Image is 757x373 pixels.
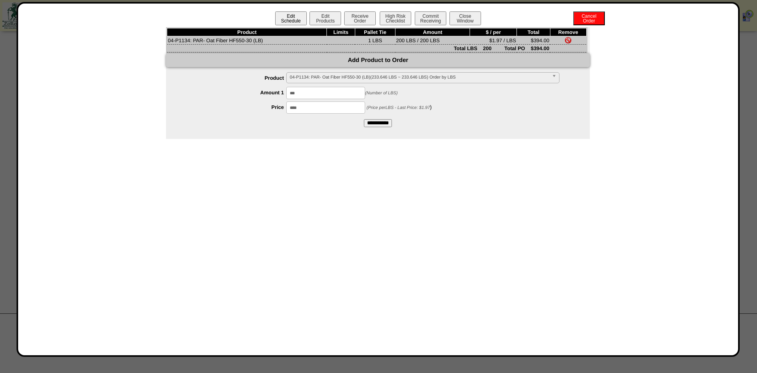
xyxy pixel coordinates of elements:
[167,36,327,45] td: 04-P1134: PAR- Oat Fiber HF550-30 (LB)
[367,105,430,110] span: (Price per
[395,28,470,36] th: Amount
[365,91,398,96] span: (Number of LBS)
[182,75,286,81] label: Product
[550,28,586,36] th: Remove
[470,36,517,45] td: $1.97 / LBS
[380,11,411,25] button: High RiskChecklist
[565,37,571,43] img: Remove Item
[310,11,341,25] button: EditProducts
[385,105,393,110] span: LBS
[344,11,376,25] button: ReceiveOrder
[327,28,355,36] th: Limits
[275,11,307,25] button: EditSchedule
[395,105,430,110] span: - Last Price: $1.97
[290,73,549,82] span: 04-P1134: PAR- Oat Fiber HF550-30 (LB)(233.646 LBS ~ 233.646 LBS) Order by LBS
[517,36,550,45] td: $394.00
[167,45,550,52] td: Total LBS 200 Total PO $394.00
[449,18,482,24] a: CloseWindow
[449,11,481,25] button: CloseWindow
[415,11,446,25] button: CommitReceiving
[379,18,413,24] a: High RiskChecklist
[166,53,590,67] div: Add Product to Order
[182,101,590,114] div: )
[470,28,517,36] th: $ / per
[182,90,286,96] label: Amount 1
[368,37,382,43] span: 1 LBS
[355,28,395,36] th: Pallet Tie
[517,28,550,36] th: Total
[573,11,605,25] button: CancelOrder
[182,104,286,110] label: Price
[167,28,327,36] th: Product
[396,37,440,43] span: 200 LBS / 200 LBS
